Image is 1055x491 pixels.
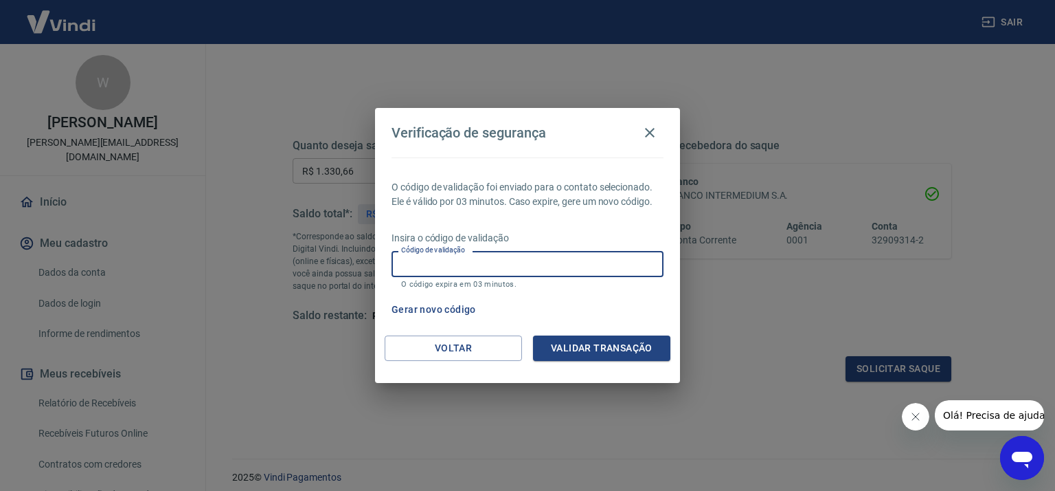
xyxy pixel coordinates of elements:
[533,336,670,361] button: Validar transação
[1000,436,1044,480] iframe: Botão para abrir a janela de mensagens
[8,10,115,21] span: Olá! Precisa de ajuda?
[902,403,929,430] iframe: Fechar mensagem
[392,180,663,209] p: O código de validação foi enviado para o contato selecionado. Ele é válido por 03 minutos. Caso e...
[401,245,465,255] label: Código de validação
[386,297,481,323] button: Gerar novo código
[392,231,663,245] p: Insira o código de validação
[385,336,522,361] button: Voltar
[392,124,546,141] h4: Verificação de segurança
[935,400,1044,430] iframe: Mensagem da empresa
[401,280,654,289] p: O código expira em 03 minutos.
